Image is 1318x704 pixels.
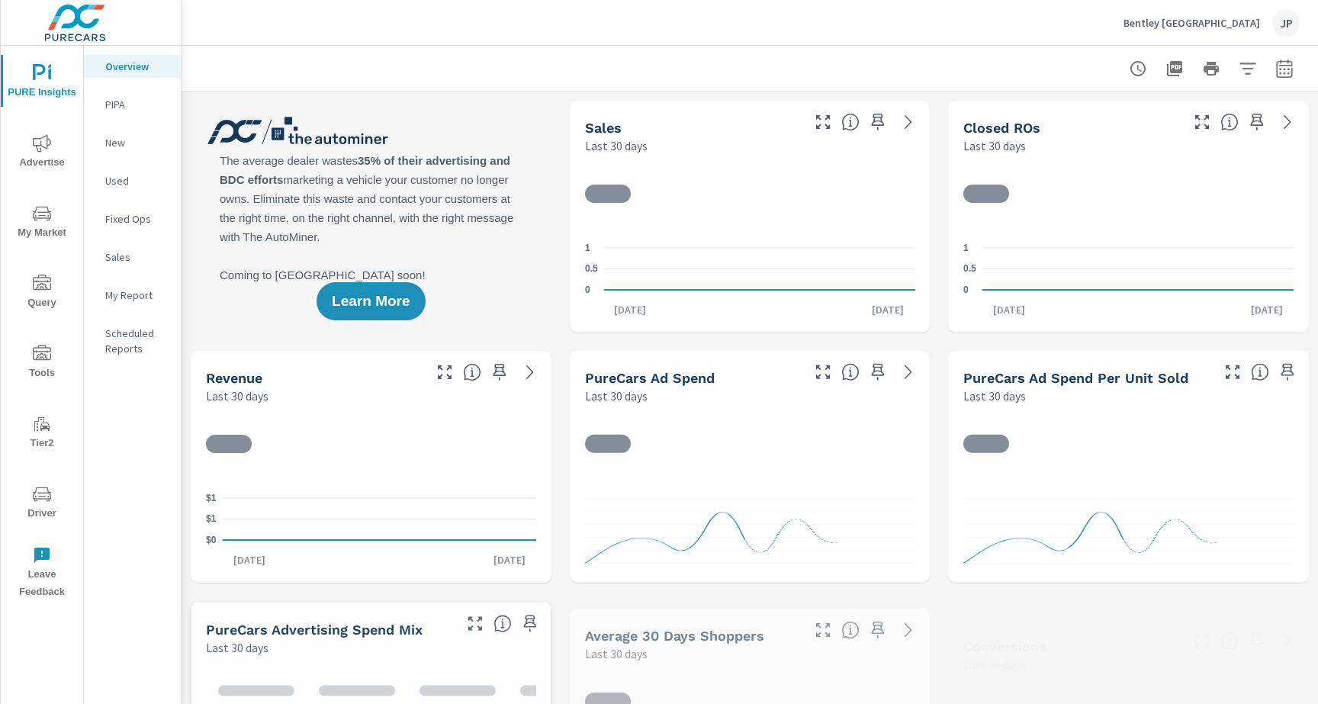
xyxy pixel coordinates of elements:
[84,207,181,230] div: Fixed Ops
[1275,628,1300,653] a: See more details in report
[5,275,79,312] span: Query
[585,645,648,663] p: Last 30 days
[841,363,860,381] span: Total cost of media for all PureCars channels for the selected dealership group over the selected...
[963,638,1046,654] h5: Conversions
[585,137,648,155] p: Last 30 days
[105,326,169,356] p: Scheduled Reports
[811,110,835,134] button: Make Fullscreen
[963,120,1040,136] h5: Closed ROs
[206,622,423,638] h5: PureCars Advertising Spend Mix
[487,360,512,384] span: Save this to your personalized report
[1245,110,1269,134] span: Save this to your personalized report
[841,113,860,131] span: Number of vehicles sold by the dealership over the selected date range. [Source: This data is sou...
[1190,628,1214,653] button: Make Fullscreen
[84,55,181,78] div: Overview
[206,535,217,545] text: $0
[105,211,169,227] p: Fixed Ops
[5,204,79,242] span: My Market
[896,360,921,384] a: See more details in report
[432,360,457,384] button: Make Fullscreen
[105,135,169,150] p: New
[1275,360,1300,384] span: Save this to your personalized report
[5,345,79,382] span: Tools
[811,618,835,642] button: Make Fullscreen
[223,552,276,567] p: [DATE]
[1240,302,1294,317] p: [DATE]
[463,363,481,381] span: Total sales revenue over the selected date range. [Source: This data is sourced from the dealer’s...
[585,628,764,644] h5: Average 30 Days Shoppers
[963,370,1188,386] h5: PureCars Ad Spend Per Unit Sold
[518,360,542,384] a: See more details in report
[483,552,536,567] p: [DATE]
[317,282,425,320] button: Learn More
[585,387,648,405] p: Last 30 days
[866,360,890,384] span: Save this to your personalized report
[1220,632,1239,650] span: The number of dealer-specified goals completed by a visitor. [Source: This data is provided by th...
[1159,53,1190,84] button: "Export Report to PDF"
[5,64,79,101] span: PURE Insights
[105,173,169,188] p: Used
[105,97,169,112] p: PIPA
[982,302,1036,317] p: [DATE]
[841,621,860,639] span: A rolling 30 day total of daily Shoppers on the dealership website, averaged over the selected da...
[84,284,181,307] div: My Report
[811,360,835,384] button: Make Fullscreen
[963,284,969,295] text: 0
[493,615,512,633] span: This table looks at how you compare to the amount of budget you spend per channel as opposed to y...
[84,93,181,116] div: PIPA
[206,638,268,657] p: Last 30 days
[518,612,542,636] span: Save this to your personalized report
[861,302,915,317] p: [DATE]
[5,485,79,522] span: Driver
[5,546,79,601] span: Leave Feedback
[105,288,169,303] p: My Report
[5,134,79,172] span: Advertise
[1275,110,1300,134] a: See more details in report
[896,110,921,134] a: See more details in report
[463,612,487,636] button: Make Fullscreen
[105,249,169,265] p: Sales
[84,246,181,268] div: Sales
[963,387,1026,405] p: Last 30 days
[84,322,181,360] div: Scheduled Reports
[866,110,890,134] span: Save this to your personalized report
[1272,9,1300,37] div: JP
[963,137,1026,155] p: Last 30 days
[866,618,890,642] span: Save this to your personalized report
[585,284,590,295] text: 0
[105,59,169,74] p: Overview
[1196,53,1226,84] button: Print Report
[84,169,181,192] div: Used
[332,294,410,308] span: Learn More
[585,370,715,386] h5: PureCars Ad Spend
[585,264,598,275] text: 0.5
[585,120,622,136] h5: Sales
[206,370,262,386] h5: Revenue
[1,46,83,607] div: nav menu
[206,387,268,405] p: Last 30 days
[963,655,1026,673] p: Last 30 days
[603,302,657,317] p: [DATE]
[206,493,217,503] text: $1
[585,243,590,253] text: 1
[1190,110,1214,134] button: Make Fullscreen
[896,618,921,642] a: See more details in report
[1245,628,1269,653] span: Save this to your personalized report
[1233,53,1263,84] button: Apply Filters
[5,415,79,452] span: Tier2
[1251,363,1269,381] span: Average cost of advertising per each vehicle sold at the dealer over the selected date range. The...
[1220,360,1245,384] button: Make Fullscreen
[963,243,969,253] text: 1
[1124,16,1260,30] p: Bentley [GEOGRAPHIC_DATA]
[84,131,181,154] div: New
[1269,53,1300,84] button: Select Date Range
[1220,113,1239,131] span: Number of Repair Orders Closed by the selected dealership group over the selected time range. [So...
[206,514,217,525] text: $1
[963,264,976,275] text: 0.5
